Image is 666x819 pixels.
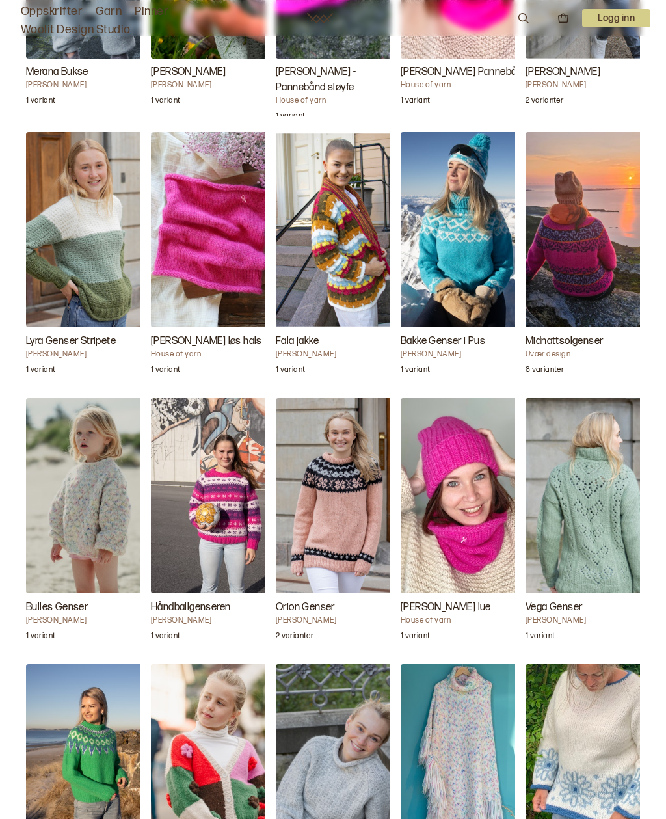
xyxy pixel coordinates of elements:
h3: [PERSON_NAME] Pannebånd [401,64,531,80]
a: Midnattsolgenser [526,132,640,383]
a: Pinner [135,3,168,21]
h3: [PERSON_NAME] løs hals [151,334,281,349]
p: 2 varianter [276,631,313,644]
h3: Bulles Genser [26,600,156,615]
h3: Lyra Genser Stripete [26,334,156,349]
h4: [PERSON_NAME] [526,615,656,626]
a: Håndballgenseren [151,398,265,649]
h4: [PERSON_NAME] [401,349,531,360]
h4: [PERSON_NAME] [151,80,281,90]
img: Anne-Kirsti EspenesOrion Genser [276,398,406,593]
a: Oppskrifter [21,3,83,21]
img: Anne-Kirsti EspenesLyra Genser Stripete [26,132,156,327]
img: Brit Frafjord ØrstavikFala jakke [276,132,406,327]
h3: Bakke Genser i Pus [401,334,531,349]
h3: [PERSON_NAME] - Pannebånd sløyfe [276,64,406,96]
img: Brit Frafjord ØrstavikBulles Genser [26,398,156,593]
h4: [PERSON_NAME] [26,615,156,626]
h4: [PERSON_NAME] [26,349,156,360]
p: 1 variant [151,631,180,644]
a: Woolit [307,13,333,23]
img: House of yarnRosa Sløyfe løs hals [151,132,281,327]
a: Bulles Genser [26,398,140,649]
a: Fala jakke [276,132,390,383]
h4: House of yarn [401,615,531,626]
img: House of yarnRosa Sløyfe lue [401,398,531,593]
p: 1 variant [276,111,305,124]
p: 2 varianter [526,96,563,109]
p: 1 variant [151,365,180,378]
img: Uvær designMidnattsolgenser [526,132,656,327]
a: Rosa Sløyfe løs hals [151,132,265,383]
h4: House of yarn [276,96,406,106]
p: 1 variant [276,365,305,378]
p: 1 variant [526,631,555,644]
p: 1 variant [401,96,430,109]
h3: [PERSON_NAME] lue [401,600,531,615]
a: Woolit Design Studio [21,21,131,39]
h3: Midnattsolgenser [526,334,656,349]
img: Anne-Kirsti EspenesVega Genser [526,398,656,593]
p: 1 variant [26,365,55,378]
h4: [PERSON_NAME] [276,615,406,626]
p: 1 variant [401,365,430,378]
h4: [PERSON_NAME] [526,80,656,90]
p: 1 variant [26,96,55,109]
p: 8 varianter [526,365,564,378]
p: 1 variant [26,631,55,644]
h4: [PERSON_NAME] [151,615,281,626]
p: Logg inn [582,9,650,27]
a: Lyra Genser Stripete [26,132,140,383]
h3: Fala jakke [276,334,406,349]
a: Orion Genser [276,398,390,649]
h3: Håndballgenseren [151,600,281,615]
h3: [PERSON_NAME] [151,64,281,80]
button: User dropdown [582,9,650,27]
h3: Merana Bukse [26,64,156,80]
h4: Uvær design [526,349,656,360]
h4: [PERSON_NAME] [26,80,156,90]
img: Ane Kydland ThomassenBakke Genser i Pus [401,132,531,327]
h4: House of yarn [401,80,531,90]
img: Ane Kydland ThomassenHåndballgenseren [151,398,281,593]
a: Bakke Genser i Pus [401,132,515,383]
p: 1 variant [401,631,430,644]
h4: [PERSON_NAME] [276,349,406,360]
h4: House of yarn [151,349,281,360]
h3: [PERSON_NAME] [526,64,656,80]
p: 1 variant [151,96,180,109]
a: Vega Genser [526,398,640,649]
a: Garn [96,3,122,21]
h3: Orion Genser [276,600,406,615]
h3: Vega Genser [526,600,656,615]
a: Rosa Sløyfe lue [401,398,515,649]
